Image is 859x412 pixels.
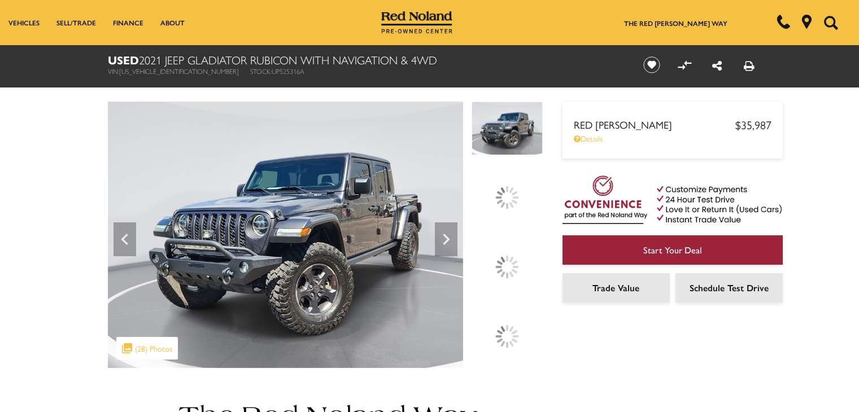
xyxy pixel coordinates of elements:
span: VIN: [108,66,119,76]
a: Trade Value [563,273,670,303]
span: Start Your Deal [643,243,702,256]
span: Stock: [250,66,272,76]
button: Open the search field [819,1,842,45]
img: Used 2021 Granite Crystal Metallic Clearcoat Jeep Rubicon image 1 [108,102,463,368]
a: The Red [PERSON_NAME] Way [624,18,727,28]
span: Red [PERSON_NAME] [574,117,735,132]
a: Schedule Test Drive [675,273,783,303]
a: Share this Used 2021 Jeep Gladiator Rubicon With Navigation & 4WD [712,57,722,73]
strong: Used [108,51,139,68]
img: Used 2021 Granite Crystal Metallic Clearcoat Jeep Rubicon image 1 [472,102,543,155]
img: Red Noland Pre-Owned [381,11,452,34]
a: Print this Used 2021 Jeep Gladiator Rubicon With Navigation & 4WD [744,57,755,73]
div: (28) Photos [116,337,178,360]
span: Schedule Test Drive [690,281,769,294]
span: $35,987 [735,116,771,133]
a: Details [574,133,771,144]
button: Save vehicle [639,56,664,74]
a: Red Noland Pre-Owned [381,15,452,27]
a: Red [PERSON_NAME] $35,987 [574,116,771,133]
button: Compare vehicle [676,56,693,73]
span: UP525316A [272,66,304,76]
span: [US_VEHICLE_IDENTIFICATION_NUMBER] [119,66,239,76]
span: Trade Value [592,281,639,294]
h1: 2021 Jeep Gladiator Rubicon With Navigation & 4WD [108,54,625,66]
a: Start Your Deal [563,235,783,265]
